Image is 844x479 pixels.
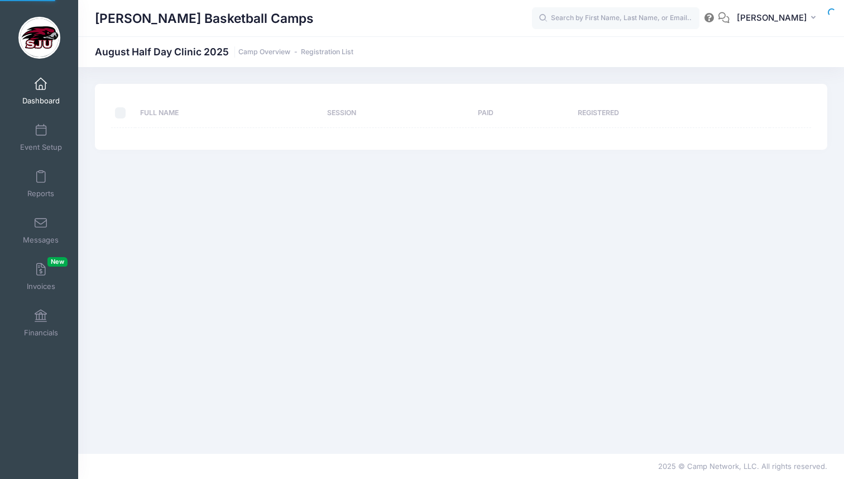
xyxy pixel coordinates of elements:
button: [PERSON_NAME] [730,6,827,31]
a: Camp Overview [238,48,290,56]
span: Messages [23,235,59,245]
th: Registered [573,98,770,128]
span: Reports [27,189,54,198]
h1: [PERSON_NAME] Basketball Camps [95,6,314,31]
span: [PERSON_NAME] [737,12,807,24]
a: Registration List [301,48,353,56]
th: Session [322,98,472,128]
th: Paid [472,98,573,128]
span: 2025 © Camp Network, LLC. All rights reserved. [658,462,827,471]
a: Financials [15,303,68,343]
a: Messages [15,211,68,250]
a: Reports [15,164,68,203]
input: Search by First Name, Last Name, or Email... [532,7,699,30]
span: Dashboard [22,96,60,106]
h1: August Half Day Clinic 2025 [95,46,353,58]
span: New [47,257,68,267]
span: Invoices [27,282,55,291]
th: Full Name [135,98,322,128]
span: Event Setup [20,143,62,152]
a: Event Setup [15,118,68,157]
a: Dashboard [15,72,68,111]
span: Financials [24,328,58,338]
a: InvoicesNew [15,257,68,296]
img: Cindy Griffin Basketball Camps [18,17,60,59]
